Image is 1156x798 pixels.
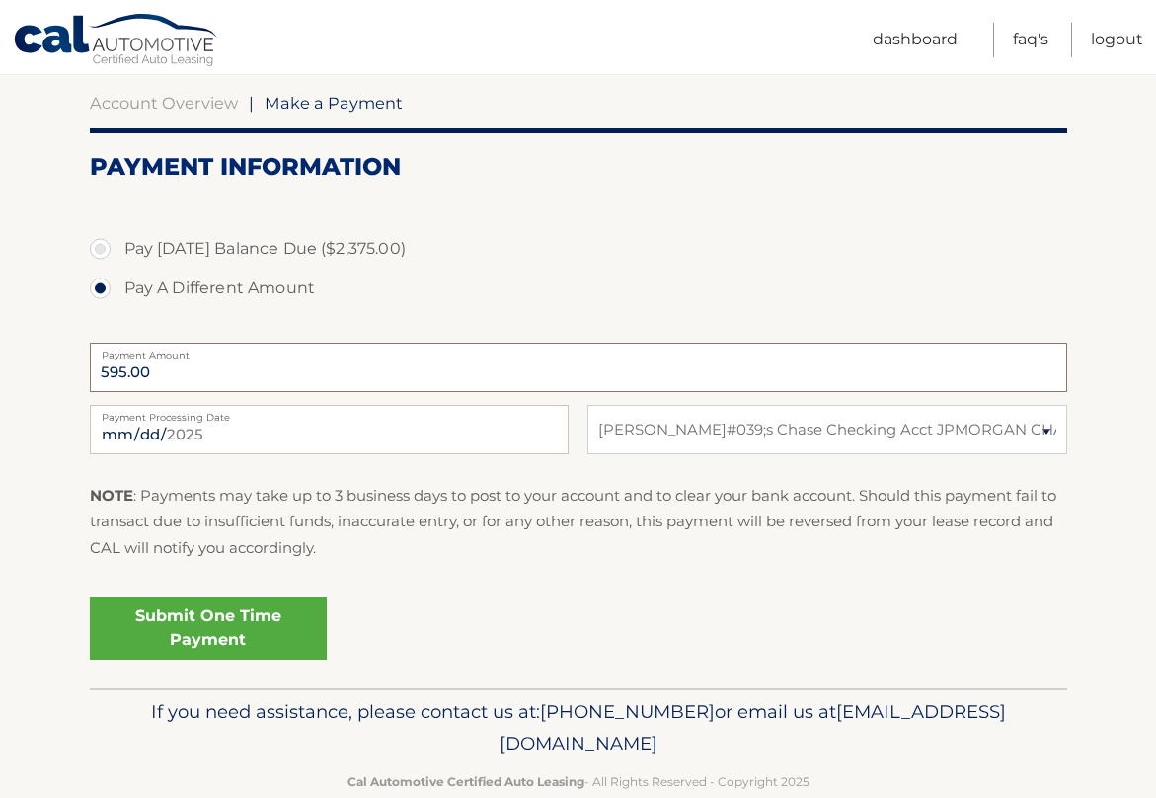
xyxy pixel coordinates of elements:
a: Dashboard [873,23,958,57]
span: Make a Payment [265,93,403,113]
a: FAQ's [1013,23,1048,57]
label: Payment Amount [90,343,1067,359]
label: Pay [DATE] Balance Due ($2,375.00) [90,229,1067,269]
span: | [249,93,254,113]
input: Payment Amount [90,343,1067,392]
a: Submit One Time Payment [90,597,327,660]
strong: NOTE [90,486,133,505]
a: Cal Automotive [13,13,220,70]
p: - All Rights Reserved - Copyright 2025 [103,771,1054,792]
span: [PHONE_NUMBER] [540,700,715,723]
p: : Payments may take up to 3 business days to post to your account and to clear your bank account.... [90,483,1067,561]
a: Account Overview [90,93,238,113]
h2: Payment Information [90,152,1067,182]
span: [EMAIL_ADDRESS][DOMAIN_NAME] [500,700,1006,755]
label: Payment Processing Date [90,405,569,421]
p: If you need assistance, please contact us at: or email us at [103,696,1054,759]
a: Logout [1091,23,1143,57]
input: Payment Date [90,405,569,454]
label: Pay A Different Amount [90,269,1067,308]
strong: Cal Automotive Certified Auto Leasing [347,774,584,789]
